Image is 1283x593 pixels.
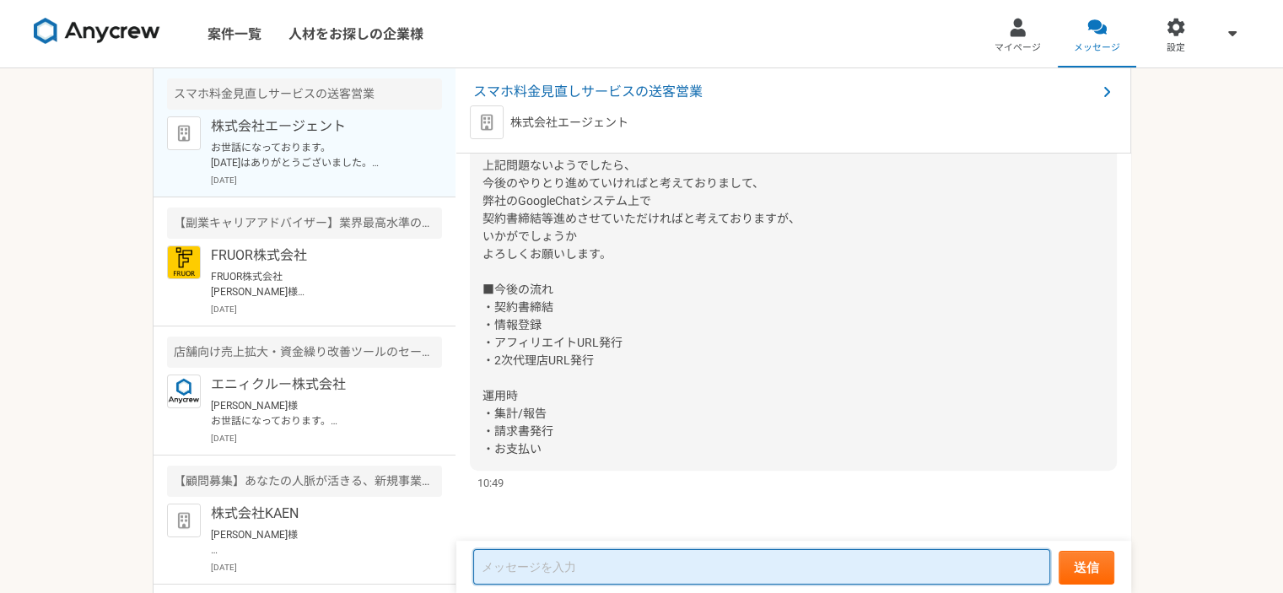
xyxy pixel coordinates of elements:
[167,504,201,537] img: default_org_logo-42cde973f59100197ec2c8e796e4974ac8490bb5b08a0eb061ff975e4574aa76.png
[167,208,442,239] div: 【副業キャリアアドバイザー】業界最高水準の報酬率で還元します！
[211,398,419,429] p: [PERSON_NAME]様 お世話になっております。 承知いたしました。 今後ともよろしくお願いいたします。
[995,41,1041,55] span: マイページ
[211,504,419,524] p: 株式会社KAEN
[167,337,442,368] div: 店舗向け売上拡大・資金繰り改善ツールのセールス
[470,105,504,139] img: default_org_logo-42cde973f59100197ec2c8e796e4974ac8490bb5b08a0eb061ff975e4574aa76.png
[1059,551,1114,585] button: 送信
[211,174,442,186] p: [DATE]
[34,18,160,45] img: 8DqYSo04kwAAAAASUVORK5CYII=
[211,303,442,315] p: [DATE]
[211,245,419,266] p: FRUOR株式会社
[1167,41,1185,55] span: 設定
[167,375,201,408] img: logo_text_blue_01.png
[211,269,419,299] p: FRUOR株式会社 [PERSON_NAME]様 メッセージの確認が大変遅くなりまして申し訳ございません。 これからでよろしいでしょうか。 20日13時に予約させて頂きました。 当日どうぞよろし...
[211,561,442,574] p: [DATE]
[167,116,201,150] img: default_org_logo-42cde973f59100197ec2c8e796e4974ac8490bb5b08a0eb061ff975e4574aa76.png
[473,82,1097,102] span: スマホ料金見直しサービスの送客営業
[211,375,419,395] p: エニィクルー株式会社
[477,475,504,491] span: 10:49
[211,140,419,170] p: お世話になっております。 [DATE]はありがとうございました。 社内で検討させていただき、 2次代理店も初動5社(稼働状況みて拡大相談可能)から 受け入れさせていただくような取り組み でいかが...
[167,466,442,497] div: 【顧問募集】あなたの人脈が活きる、新規事業推進パートナー
[167,78,442,110] div: スマホ料金見直しサービスの送客営業
[1074,41,1120,55] span: メッセージ
[510,114,628,132] p: 株式会社エージェント
[211,432,442,445] p: [DATE]
[167,245,201,279] img: FRUOR%E3%83%AD%E3%82%B3%E3%82%99.png
[211,116,419,137] p: 株式会社エージェント
[211,527,419,558] p: [PERSON_NAME]様 お世話になっております。株式会社KAEN [PERSON_NAME]です。 日時につきましてご登録いただきありがとうございます。 確認いたしました！ 当日はどうぞよ...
